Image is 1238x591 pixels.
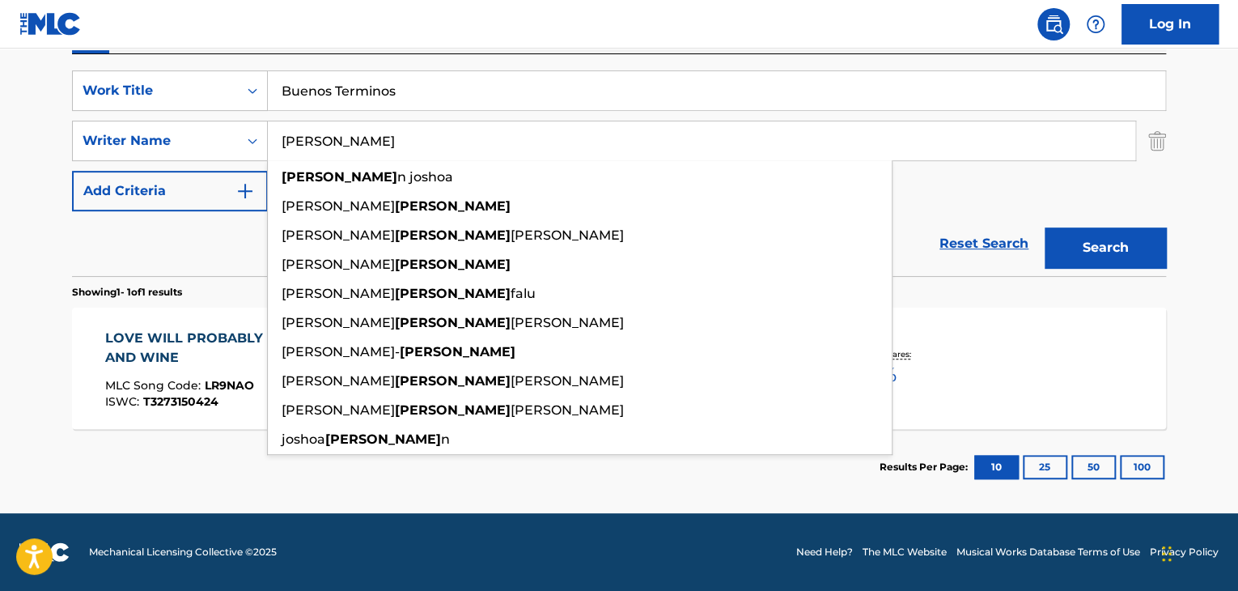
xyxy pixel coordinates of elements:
[205,378,254,393] span: LR9NAO
[72,308,1166,429] a: LOVE WILL PROBABLY KILL ME BEFORE CIGARETTES AND WINEMLC Song Code:LR9NAOISWC:T3273150424Writers ...
[282,286,395,301] span: [PERSON_NAME]
[143,394,218,409] span: T3273150424
[105,329,507,368] div: LOVE WILL PROBABLY KILL ME BEFORE CIGARETTES AND WINE
[1148,121,1166,161] img: Delete Criterion
[1162,529,1172,578] div: Drag
[282,198,395,214] span: [PERSON_NAME]
[1044,15,1063,34] img: search
[863,545,947,559] a: The MLC Website
[395,198,511,214] strong: [PERSON_NAME]
[1120,455,1164,479] button: 100
[282,257,395,272] span: [PERSON_NAME]
[282,402,395,418] span: [PERSON_NAME]
[282,227,395,243] span: [PERSON_NAME]
[325,432,441,447] strong: [PERSON_NAME]
[1150,545,1219,559] a: Privacy Policy
[395,286,511,301] strong: [PERSON_NAME]
[72,70,1166,276] form: Search Form
[282,315,395,330] span: [PERSON_NAME]
[511,373,624,389] span: [PERSON_NAME]
[511,402,624,418] span: [PERSON_NAME]
[395,315,511,330] strong: [PERSON_NAME]
[397,169,453,185] span: n joshoa
[1071,455,1116,479] button: 50
[1121,4,1219,45] a: Log In
[282,344,400,359] span: [PERSON_NAME]-
[282,169,397,185] strong: [PERSON_NAME]
[511,286,536,301] span: falu
[1157,513,1238,591] iframe: Chat Widget
[1023,455,1067,479] button: 25
[282,373,395,389] span: [PERSON_NAME]
[235,181,255,201] img: 9d2ae6d4665cec9f34b9.svg
[395,373,511,389] strong: [PERSON_NAME]
[1037,8,1070,40] a: Public Search
[19,12,82,36] img: MLC Logo
[395,227,511,243] strong: [PERSON_NAME]
[796,545,853,559] a: Need Help?
[880,460,972,474] p: Results Per Page:
[1086,15,1105,34] img: help
[83,81,228,100] div: Work Title
[400,344,515,359] strong: [PERSON_NAME]
[72,171,268,211] button: Add Criteria
[83,131,228,151] div: Writer Name
[395,402,511,418] strong: [PERSON_NAME]
[89,545,277,559] span: Mechanical Licensing Collective © 2025
[974,455,1019,479] button: 10
[1079,8,1112,40] div: Help
[1045,227,1166,268] button: Search
[282,432,325,447] span: joshoa
[105,394,143,409] span: ISWC :
[931,226,1037,261] a: Reset Search
[395,257,511,272] strong: [PERSON_NAME]
[511,315,624,330] span: [PERSON_NAME]
[441,432,450,447] span: n
[511,227,624,243] span: [PERSON_NAME]
[956,545,1140,559] a: Musical Works Database Terms of Use
[19,542,70,562] img: logo
[105,378,205,393] span: MLC Song Code :
[72,285,182,300] p: Showing 1 - 1 of 1 results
